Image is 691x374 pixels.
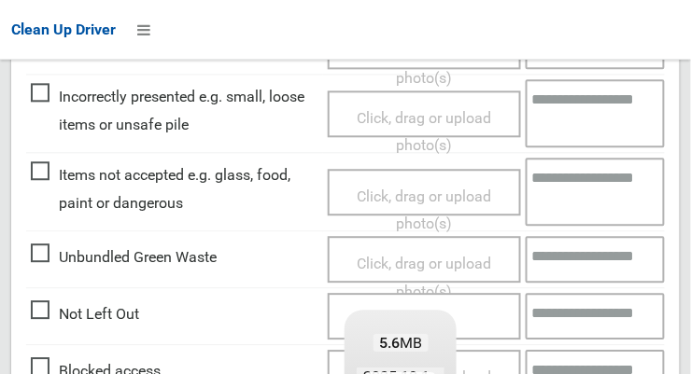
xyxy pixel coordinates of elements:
span: Click, drag or upload photo(s) [357,255,491,300]
span: Click, drag or upload photo(s) [357,187,491,233]
span: Incorrectly presented e.g. small, loose items or unsafe pile [31,83,318,138]
span: Click, drag or upload photo(s) [357,109,491,155]
span: MB [374,334,429,352]
strong: 5.6 [379,334,400,352]
span: Not Left Out [31,300,139,328]
span: Items not accepted e.g. glass, food, paint or dangerous [31,161,318,216]
span: Clean Up Driver [11,21,116,38]
a: Clean Up Driver [11,16,116,44]
span: Unbundled Green Waste [31,243,217,271]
